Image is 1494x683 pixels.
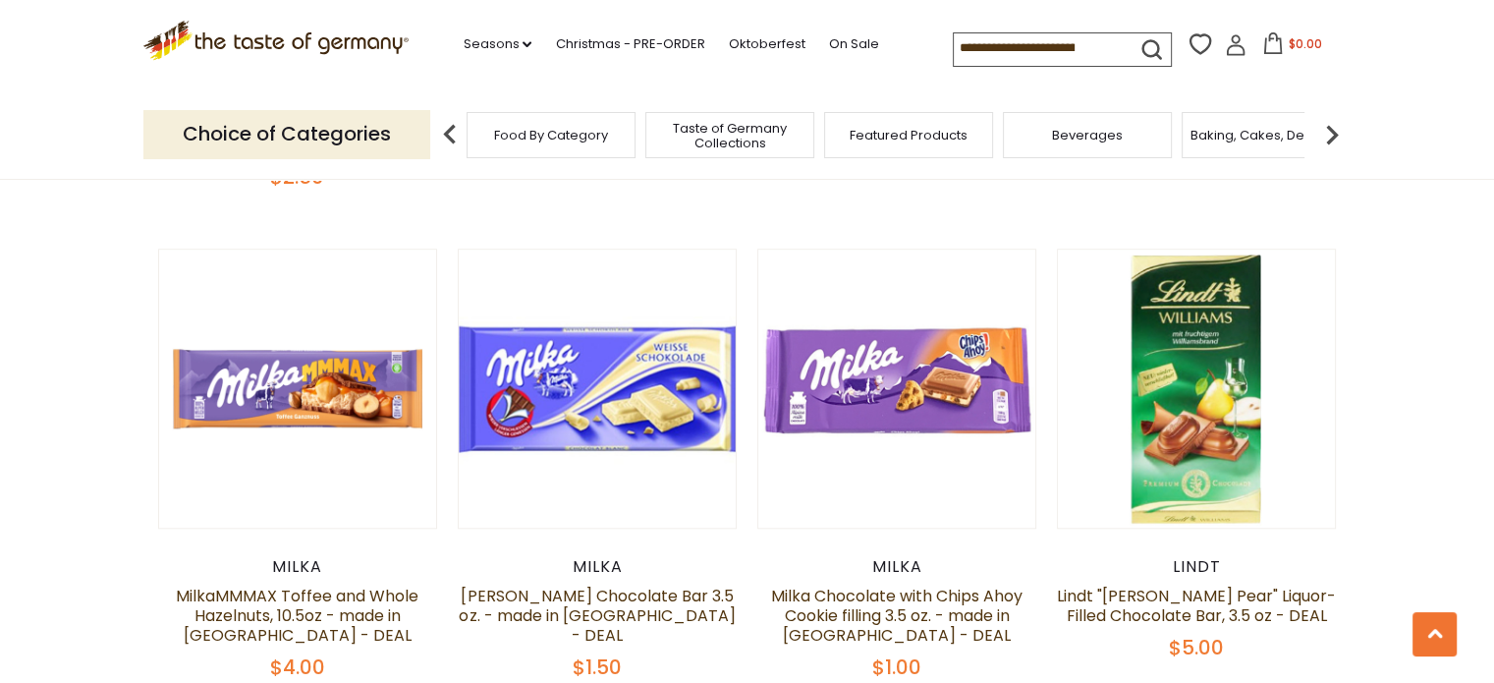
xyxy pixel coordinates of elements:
img: next arrow [1312,115,1352,154]
div: Milka [158,557,438,577]
a: [PERSON_NAME] Chocolate Bar 3.5 oz. - made in [GEOGRAPHIC_DATA] - DEAL [459,585,735,647]
img: Milka White Chocolate Bar 3.5 oz. - made in Germany - DEAL [459,250,737,528]
a: Baking, Cakes, Desserts [1190,128,1343,142]
a: MilkaMMMAX Toffee and Whole Hazelnuts, 10.5oz - made in [GEOGRAPHIC_DATA] - DEAL [176,585,418,647]
span: $1.00 [872,654,921,681]
div: Milka [757,557,1037,577]
img: Milka Chocolate with Chips Ahoy Cookie filling 3.5 oz. - made in Germany - DEAL [758,250,1036,528]
div: Lindt [1057,557,1337,577]
span: $4.00 [270,654,325,681]
a: Milka Chocolate with Chips Ahoy Cookie filling 3.5 oz. - made in [GEOGRAPHIC_DATA] - DEAL [771,585,1023,647]
button: $0.00 [1250,32,1334,62]
a: On Sale [828,33,878,55]
a: Beverages [1052,128,1123,142]
span: $5.00 [1169,634,1224,661]
a: Taste of Germany Collections [651,121,808,150]
span: $1.50 [573,654,622,681]
a: Food By Category [494,128,608,142]
a: Lindt "[PERSON_NAME] Pear" Liquor-Filled Chocolate Bar, 3.5 oz - DEAL [1057,585,1336,627]
div: Milka [458,557,738,577]
p: Choice of Categories [143,110,430,158]
a: Seasons [463,33,531,55]
a: Featured Products [850,128,968,142]
span: $0.00 [1288,35,1321,52]
img: MilkaMMMAX Toffee and Whole Hazelnuts, 10.5oz - made in Austria - DEAL [159,250,437,528]
img: Lindt "Williams Pear" Liquor-Filled Chocolate Bar, 3.5 oz - DEAL [1058,250,1336,528]
img: previous arrow [430,115,470,154]
a: Oktoberfest [728,33,804,55]
a: Christmas - PRE-ORDER [555,33,704,55]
